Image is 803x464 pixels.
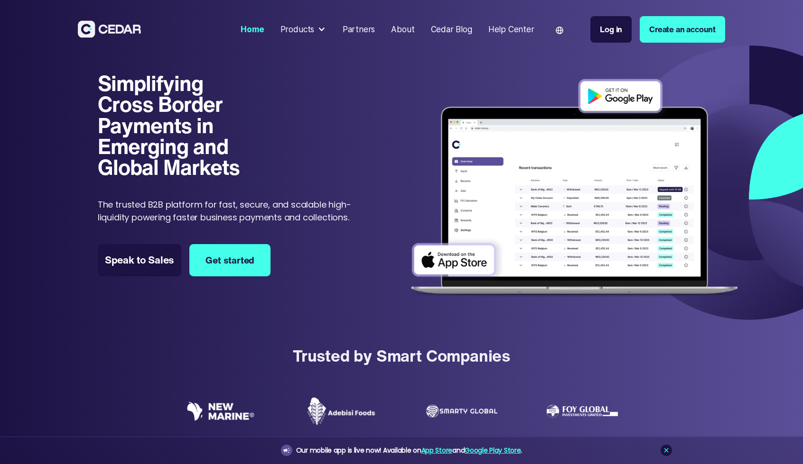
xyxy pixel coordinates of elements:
[98,198,364,224] p: The trusted B2B platform for fast, secure, and scalable high-liquidity powering faster business p...
[421,446,452,455] a: App Store
[427,18,476,40] a: Cedar Blog
[280,23,315,36] div: Products
[241,23,264,36] div: Home
[590,16,632,43] a: Log in
[431,23,472,36] div: Cedar Blog
[98,73,257,178] h1: Simplifying Cross Border Payments in Emerging and Global Markets
[640,16,725,43] a: Create an account
[283,446,290,454] img: announcement
[189,244,271,276] a: Get started
[426,405,497,418] img: Smarty Global logo
[391,23,414,36] div: About
[296,445,522,456] div: Our mobile app is live now! Available on and .
[98,244,181,276] a: Speak to Sales
[306,397,377,426] img: Adebisi Foods logo
[600,23,622,36] div: Log in
[338,18,379,40] a: Partners
[465,446,521,455] a: Google Play Store
[185,401,256,420] img: New Marine logo
[276,19,330,40] div: Products
[547,405,618,418] img: Foy Global Investments Limited Logo
[387,18,419,40] a: About
[556,27,563,34] img: world icon
[237,18,268,40] a: Home
[343,23,375,36] div: Partners
[488,23,534,36] div: Help Center
[484,18,538,40] a: Help Center
[404,73,745,304] img: Dashboard of transactions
